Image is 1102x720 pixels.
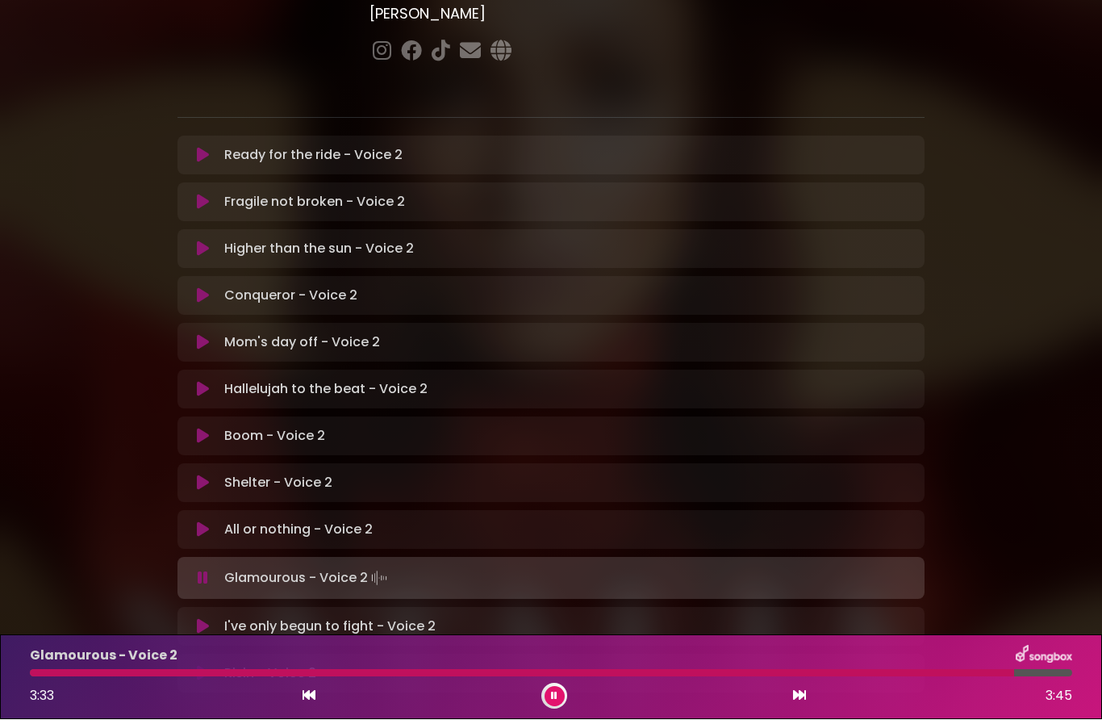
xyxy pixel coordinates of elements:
p: Higher than the sun - Voice 2 [224,240,414,259]
h3: [PERSON_NAME] [369,6,925,23]
p: Glamourous - Voice 2 [224,567,390,590]
p: Hallelujah to the beat - Voice 2 [224,380,428,400]
p: Ready for the ride - Voice 2 [224,146,403,165]
p: Glamourous - Voice 2 [30,647,177,666]
p: Fragile not broken - Voice 2 [224,193,405,212]
p: Boom - Voice 2 [224,427,325,446]
img: waveform4.gif [368,567,390,590]
p: I've only begun to fight - Voice 2 [224,617,436,637]
span: 3:33 [30,687,54,705]
p: Conqueror - Voice 2 [224,287,357,306]
span: 3:45 [1046,687,1072,706]
p: Shelter - Voice 2 [224,474,332,493]
p: All or nothing - Voice 2 [224,521,373,540]
img: songbox-logo-white.png [1016,646,1072,667]
p: Mom's day off - Voice 2 [224,333,380,353]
